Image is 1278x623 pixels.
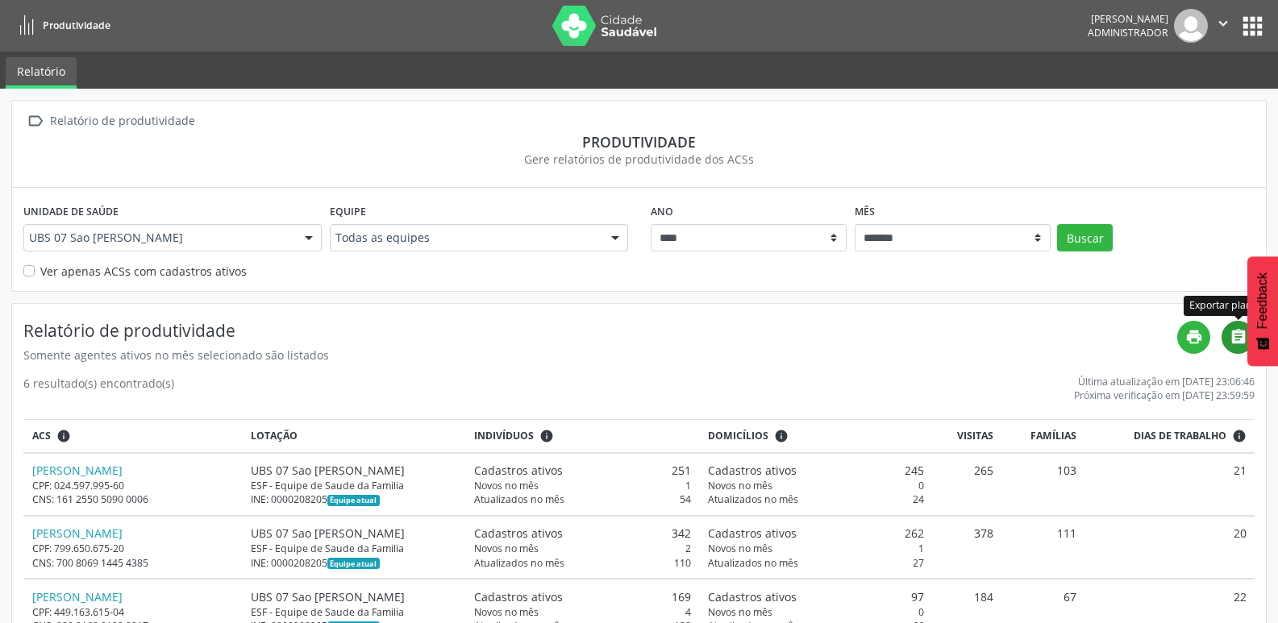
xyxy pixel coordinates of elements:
i:  [23,110,47,133]
span: Novos no mês [474,605,539,619]
div: 0 [708,605,924,619]
span: Indivíduos [474,429,534,443]
span: ACS [32,429,51,443]
span: Atualizados no mês [708,492,798,506]
i: <div class="text-left"> <div> <strong>Cadastros ativos:</strong> Cadastros que estão vinculados a... [774,429,789,443]
span: Cadastros ativos [708,588,797,605]
div: 0 [708,479,924,492]
div: 342 [474,525,690,542]
td: 20 [1084,516,1255,579]
span: Cadastros ativos [474,525,563,542]
button: Buscar [1057,224,1113,251]
div: 97 [708,588,924,605]
div: 54 [474,492,690,506]
i: <div class="text-left"> <div> <strong>Cadastros ativos:</strong> Cadastros que estão vinculados a... [539,429,554,443]
div: Relatório de produtividade [47,110,198,133]
span: Cadastros ativos [474,588,563,605]
td: 265 [933,453,1002,516]
span: Esta é a equipe atual deste Agente [327,495,380,506]
td: 111 [1002,516,1084,579]
div: Produtividade [23,133,1255,151]
label: Ver apenas ACSs com cadastros ativos [40,263,247,280]
div: Próxima verificação em [DATE] 23:59:59 [1074,388,1255,402]
label: Ano [651,199,673,224]
label: Unidade de saúde [23,199,119,224]
span: Produtividade [43,19,110,32]
div: 1 [474,479,690,492]
label: Mês [855,199,875,224]
span: Administrador [1088,26,1168,39]
span: Dias de trabalho [1134,429,1226,443]
div: 262 [708,525,924,542]
i: ACSs que estiveram vinculados a uma UBS neste período, mesmo sem produtividade. [56,429,71,443]
div: ESF - Equipe de Saude da Familia [251,605,458,619]
div: 27 [708,556,924,570]
span: Cadastros ativos [708,525,797,542]
div: [PERSON_NAME] [1088,12,1168,26]
th: Famílias [1002,420,1084,453]
a: print [1177,321,1210,354]
td: 103 [1002,453,1084,516]
i:  [1230,328,1247,346]
span: Atualizados no mês [474,492,564,506]
div: INE: 0000208205 [251,492,458,506]
div: Somente agentes ativos no mês selecionado são listados [23,347,1177,363]
div: 245 [708,462,924,479]
label: Equipe [330,199,366,224]
span: UBS 07 Sao [PERSON_NAME] [29,230,289,246]
div: 110 [474,556,690,570]
div: CPF: 449.163.615-04 [32,605,234,619]
div: UBS 07 Sao [PERSON_NAME] [251,462,458,479]
th: Lotação [242,420,466,453]
div: ESF - Equipe de Saude da Familia [251,479,458,492]
img: img [1174,9,1208,43]
span: Novos no mês [474,542,539,555]
div: Gere relatórios de produtividade dos ACSs [23,151,1255,168]
a: [PERSON_NAME] [32,525,123,541]
i: print [1185,328,1203,346]
div: 251 [474,462,690,479]
span: Novos no mês [474,479,539,492]
i:  [1214,15,1232,32]
div: 6 resultado(s) encontrado(s) [23,375,174,402]
div: INE: 0000208205 [251,556,458,570]
button: apps [1238,12,1267,40]
div: CNS: 161 2550 5090 0006 [32,492,234,506]
span: Atualizados no mês [708,556,798,570]
span: Todas as equipes [335,230,595,246]
span: Novos no mês [708,542,772,555]
span: Feedback [1255,272,1270,329]
span: Cadastros ativos [474,462,563,479]
div: ESF - Equipe de Saude da Familia [251,542,458,555]
button:  [1208,9,1238,43]
div: UBS 07 Sao [PERSON_NAME] [251,588,458,605]
div: UBS 07 Sao [PERSON_NAME] [251,525,458,542]
td: 378 [933,516,1002,579]
span: Atualizados no mês [474,556,564,570]
span: Novos no mês [708,605,772,619]
span: Cadastros ativos [708,462,797,479]
div: 4 [474,605,690,619]
div: CPF: 799.650.675-20 [32,542,234,555]
i: Dias em que o(a) ACS fez pelo menos uma visita, ou ficha de cadastro individual ou cadastro domic... [1232,429,1247,443]
h4: Relatório de produtividade [23,321,1177,341]
a:  Relatório de produtividade [23,110,198,133]
a: Produtividade [11,12,110,39]
div: 1 [708,542,924,555]
div: Exportar planilha [1184,296,1275,316]
td: 21 [1084,453,1255,516]
th: Visitas [933,420,1002,453]
div: 24 [708,492,924,506]
a: Relatório [6,57,77,89]
div: 169 [474,588,690,605]
div: CNS: 700 8069 1445 4385 [32,556,234,570]
div: 2 [474,542,690,555]
div: CPF: 024.597.995-60 [32,479,234,492]
a: [PERSON_NAME] [32,589,123,604]
span: Esta é a equipe atual deste Agente [327,558,380,569]
span: Novos no mês [708,479,772,492]
a: [PERSON_NAME] [32,463,123,478]
div: Última atualização em [DATE] 23:06:46 [1074,375,1255,388]
button: Feedback - Mostrar pesquisa [1247,256,1278,366]
a:  [1222,321,1255,354]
